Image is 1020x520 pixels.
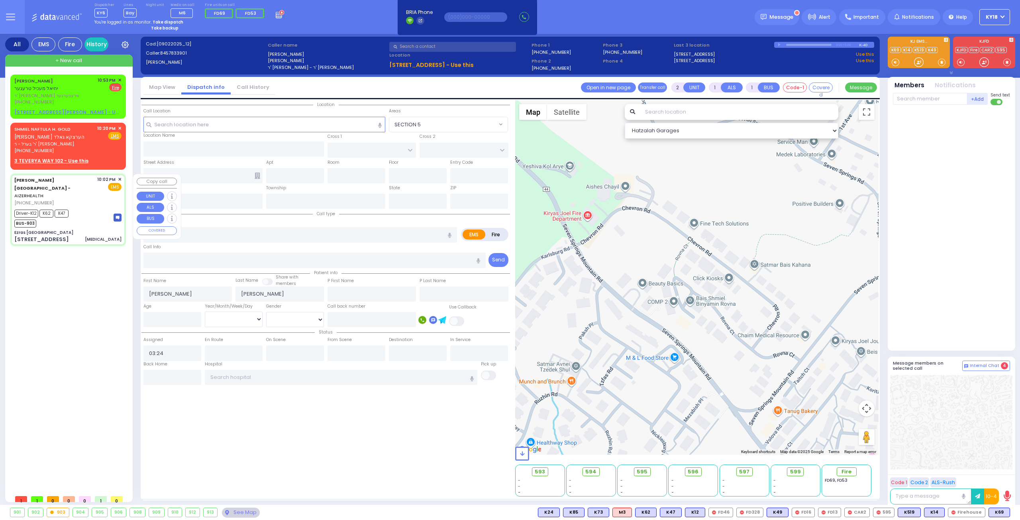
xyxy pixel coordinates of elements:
[767,508,789,517] div: K49
[856,51,874,58] a: Use this
[124,8,137,18] span: Bay
[569,477,571,483] span: -
[14,99,54,105] span: [PHONE_NUMBER]
[79,496,91,502] span: 0
[205,3,267,8] label: Fire units on call
[532,65,571,71] label: [PHONE_NUMBER]
[736,508,763,517] div: FD328
[98,77,116,83] span: 10:53 PM
[95,496,107,502] span: 1
[856,57,874,64] a: Use this
[205,303,263,310] div: Year/Month/Week/Day
[137,178,177,185] button: Copy call
[986,14,998,21] span: KY18
[14,177,71,191] span: [PERSON_NAME][GEOGRAPHIC_DATA] -
[389,117,508,132] span: SECTION 5
[389,42,516,52] input: Search a contact
[28,508,43,517] div: 902
[758,82,780,92] button: BUS
[581,82,636,92] a: Open in new page
[859,400,875,416] button: Map camera controls
[953,39,1015,45] label: KJFD
[688,468,698,476] span: 596
[535,468,545,476] span: 593
[97,177,116,182] span: 10:02 PM
[620,477,623,483] span: -
[792,508,815,517] div: FD16
[55,210,69,218] span: K47
[14,200,54,206] span: [PHONE_NUMBER]
[63,496,75,502] span: 0
[313,211,339,217] span: Call type
[245,10,256,16] span: FD53
[989,508,1010,517] div: K69
[518,483,520,489] span: -
[205,337,223,343] label: En Route
[519,104,547,120] button: Show street map
[893,93,967,105] input: Search member
[118,176,122,183] span: ✕
[394,121,421,129] span: SECTION 5
[55,57,82,65] span: + New call
[635,508,657,517] div: BLS
[979,9,1010,25] button: KY18
[532,49,571,55] label: [PHONE_NUMBER]
[532,42,600,49] span: Phone 1
[588,508,609,517] div: BLS
[660,508,682,517] div: BLS
[859,429,875,445] button: Drag Pegman onto the map to open Street View
[143,337,163,343] label: Assigned
[638,82,667,92] button: Transfer call
[991,92,1010,98] span: Send text
[532,58,600,65] span: Phone 2
[671,483,674,489] span: -
[740,510,744,514] img: red-radio-icon.svg
[151,25,178,31] strong: Take backup
[73,508,88,517] div: 904
[894,81,924,90] button: Members
[773,489,776,495] span: -
[844,508,870,517] div: CAR2
[268,64,387,71] label: ר' [PERSON_NAME] - ר' [PERSON_NAME]
[389,61,474,69] u: [STREET_ADDRESS] - Use this
[130,508,145,517] div: 908
[84,37,108,51] a: History
[924,508,945,517] div: BLS
[235,277,258,284] label: Last Name
[276,281,296,286] span: members
[603,42,671,49] span: Phone 3
[1001,362,1008,369] span: 4
[722,483,725,489] span: -
[94,8,108,18] span: KY6
[488,253,508,267] button: Send
[635,508,657,517] div: K62
[14,235,69,243] div: [STREET_ADDRESS]
[893,361,962,371] h5: Message members on selected call
[205,361,222,367] label: Hospital
[143,108,171,114] label: Call Location
[708,508,733,517] div: FD46
[313,102,339,108] span: Location
[146,3,164,8] label: Night unit
[603,49,642,55] label: [PHONE_NUMBER]
[92,508,107,517] div: 905
[14,141,94,147] span: ר' בערל - ר' [PERSON_NAME]
[14,92,95,99] span: ר' [PERSON_NAME] ווירצבערגער
[685,508,705,517] div: K12
[795,510,799,514] img: red-radio-icon.svg
[898,508,921,517] div: K519
[222,508,259,518] div: See map
[674,42,774,49] label: Last 3 location
[926,47,938,53] a: K49
[143,303,151,310] label: Age
[722,477,725,483] span: -
[5,37,29,51] div: All
[160,50,187,56] span: 8457833901
[389,52,529,59] label: Location
[859,104,875,120] button: Toggle fullscreen view
[31,496,43,502] span: 1
[47,496,59,502] span: 0
[603,58,671,65] span: Phone 4
[984,489,999,504] button: 10-4
[266,185,286,191] label: Township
